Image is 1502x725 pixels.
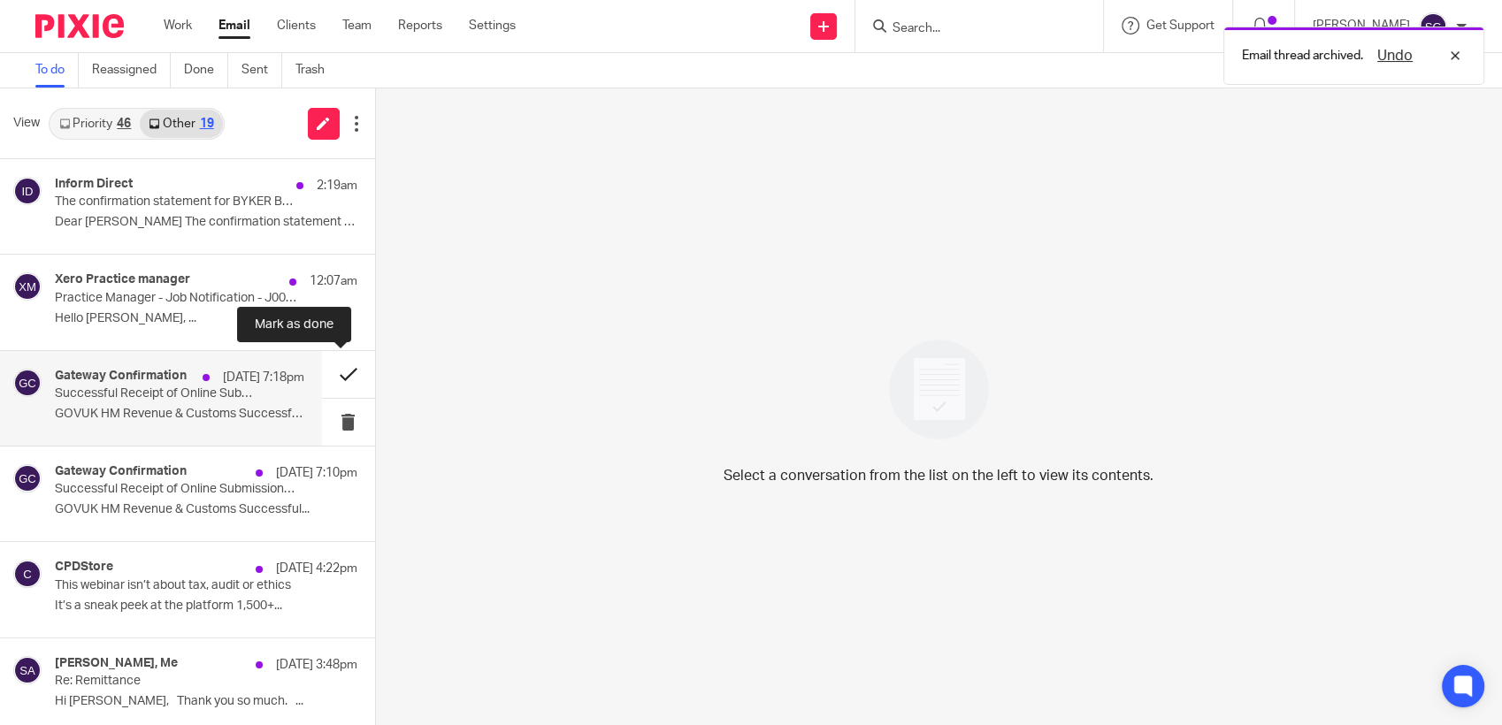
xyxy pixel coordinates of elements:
p: 2:19am [317,177,357,195]
span: View [13,114,40,133]
h4: Gateway Confirmation [55,369,187,384]
p: Successful Receipt of Online Submission for Reference 120/FA61681 [55,386,254,401]
div: 19 [200,118,214,130]
img: Pixie [35,14,124,38]
p: Successful Receipt of Online Submission for Reference 961/HZ12642 [55,482,296,497]
p: [DATE] 7:18pm [223,369,304,386]
div: 46 [117,118,131,130]
a: Done [184,53,228,88]
h4: Xero Practice manager [55,272,190,287]
p: Practice Manager - Job Notification - J000645 - Annual Accounts [55,291,296,306]
a: Settings [469,17,516,34]
a: Clients [277,17,316,34]
p: [DATE] 3:48pm [276,656,357,674]
button: Undo [1372,45,1418,66]
p: Re: Remittance [55,674,296,689]
p: Dear [PERSON_NAME] The confirmation statement for... [55,215,357,230]
p: GOVUK HM Revenue & Customs Successful... [55,502,357,517]
img: svg%3E [13,464,42,492]
img: image [877,328,1000,451]
p: [DATE] 7:10pm [276,464,357,482]
a: Priority46 [50,110,140,138]
a: Team [342,17,372,34]
a: Reports [398,17,442,34]
img: svg%3E [13,177,42,205]
p: Hello [PERSON_NAME], ... [55,311,357,326]
img: svg%3E [13,656,42,684]
p: GOVUK HM Revenue & Customs Successful... [55,407,304,422]
a: Reassigned [92,53,171,88]
p: Hi [PERSON_NAME], Thank you so much. ... [55,694,357,709]
img: svg%3E [13,369,42,397]
p: [DATE] 4:22pm [276,560,357,577]
p: The confirmation statement for BYKER BAIRNS LTD needs to be filed in the next seven days [55,195,296,210]
a: Other19 [140,110,222,138]
p: It’s a sneak peek at the platform 1,500+... [55,599,357,614]
a: Work [164,17,192,34]
p: Email thread archived. [1242,47,1363,65]
p: This webinar isn’t about tax, audit or ethics [55,578,296,593]
h4: Gateway Confirmation [55,464,187,479]
a: Sent [241,53,282,88]
a: Trash [295,53,338,88]
a: Email [218,17,250,34]
img: svg%3E [13,560,42,588]
h4: CPDStore [55,560,113,575]
p: Select a conversation from the list on the left to view its contents. [724,465,1153,486]
p: 12:07am [310,272,357,290]
h4: [PERSON_NAME], Me [55,656,178,671]
h4: Inform Direct [55,177,133,192]
a: To do [35,53,79,88]
img: svg%3E [1419,12,1447,41]
img: svg%3E [13,272,42,301]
